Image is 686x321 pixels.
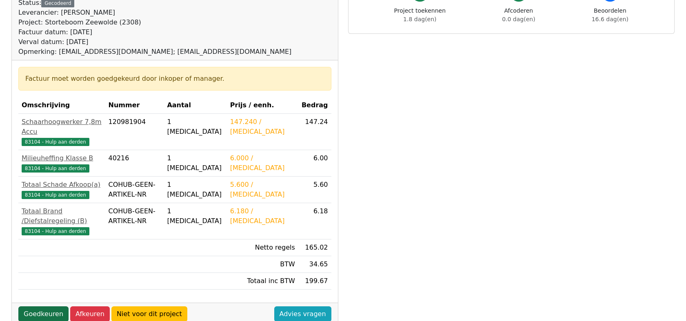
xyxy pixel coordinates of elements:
span: 83104 - Hulp aan derden [22,164,89,173]
td: Totaal inc BTW [227,273,298,290]
div: Opmerking: [EMAIL_ADDRESS][DOMAIN_NAME]; [EMAIL_ADDRESS][DOMAIN_NAME] [18,47,291,57]
th: Omschrijving [18,97,105,114]
div: Project toekennen [394,7,446,24]
th: Aantal [164,97,226,114]
div: Totaal Schade Afkoop(a) [22,180,102,190]
span: 83104 - Hulp aan derden [22,227,89,235]
td: 6.18 [298,203,331,239]
div: Milieuheffing Klasse B [22,153,102,163]
a: Totaal Schade Afkoop(a)83104 - Hulp aan derden [22,180,102,199]
div: Project: Storteboom Zeewolde (2308) [18,18,291,27]
th: Bedrag [298,97,331,114]
div: Schaarhoogwerker 7,8m Accu [22,117,102,137]
span: 83104 - Hulp aan derden [22,191,89,199]
td: COHUB-GEEN-ARTIKEL-NR [105,177,164,203]
td: 120981904 [105,114,164,150]
th: Nummer [105,97,164,114]
td: 40216 [105,150,164,177]
div: 1 [MEDICAL_DATA] [167,117,223,137]
div: Afcoderen [502,7,535,24]
a: Milieuheffing Klasse B83104 - Hulp aan derden [22,153,102,173]
td: 6.00 [298,150,331,177]
td: 5.60 [298,177,331,203]
div: Factuur datum: [DATE] [18,27,291,37]
td: 147.24 [298,114,331,150]
span: 1.8 dag(en) [403,16,436,22]
a: Totaal Brand /Diefstalregeling (B)83104 - Hulp aan derden [22,206,102,236]
th: Prijs / eenh. [227,97,298,114]
span: 0.0 dag(en) [502,16,535,22]
div: Factuur moet worden goedgekeurd door inkoper of manager. [25,74,324,84]
div: 6.180 / [MEDICAL_DATA] [230,206,295,226]
td: 34.65 [298,256,331,273]
td: 165.02 [298,239,331,256]
div: 6.000 / [MEDICAL_DATA] [230,153,295,173]
td: Netto regels [227,239,298,256]
div: Verval datum: [DATE] [18,37,291,47]
div: 1 [MEDICAL_DATA] [167,206,223,226]
div: 1 [MEDICAL_DATA] [167,180,223,199]
a: Schaarhoogwerker 7,8m Accu83104 - Hulp aan derden [22,117,102,146]
td: 199.67 [298,273,331,290]
div: Beoordelen [592,7,628,24]
div: Leverancier: [PERSON_NAME] [18,8,291,18]
td: COHUB-GEEN-ARTIKEL-NR [105,203,164,239]
div: 147.240 / [MEDICAL_DATA] [230,117,295,137]
td: BTW [227,256,298,273]
span: 83104 - Hulp aan derden [22,138,89,146]
div: 1 [MEDICAL_DATA] [167,153,223,173]
div: 5.600 / [MEDICAL_DATA] [230,180,295,199]
span: 16.6 dag(en) [592,16,628,22]
div: Totaal Brand /Diefstalregeling (B) [22,206,102,226]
